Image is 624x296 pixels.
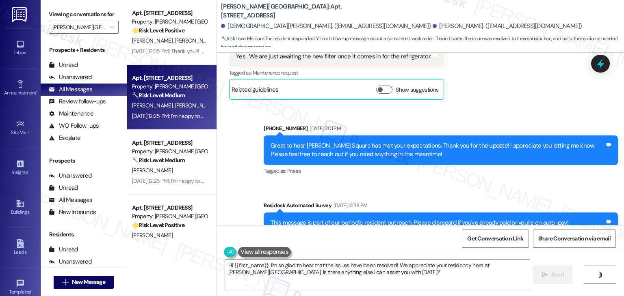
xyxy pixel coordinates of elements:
div: All Messages [49,196,92,204]
span: New Message [72,278,105,286]
strong: 🌟 Risk Level: Positive [132,221,184,229]
div: Escalate [49,134,80,142]
div: Apt. [STREET_ADDRESS] [132,139,207,147]
span: Maintenance request [253,69,298,76]
label: Show suggestions [396,86,438,94]
label: Viewing conversations for [49,8,119,21]
b: [PERSON_NAME][GEOGRAPHIC_DATA]: Apt. [STREET_ADDRESS] [221,2,383,20]
div: All Messages [49,85,92,94]
div: Tagged as: [229,67,444,79]
button: New Message [54,276,114,289]
div: New Inbounds [49,208,96,217]
div: Prospects [41,157,127,165]
div: Unanswered [49,172,92,180]
span: • [31,288,32,294]
a: Insights • [4,157,37,179]
div: Review follow-ups [49,97,106,106]
strong: 🔧 Risk Level: Medium [132,92,185,99]
div: [DATE] 12:25 PM: I'm happy to hear that the issues have been resolved! If I may ask, has [PERSON_... [132,177,481,184]
span: • [29,129,30,134]
span: • [28,168,29,174]
div: Unanswered [49,257,92,266]
span: Send [551,270,564,279]
i:  [542,272,548,278]
i:  [110,24,114,30]
div: Unread [49,61,78,69]
div: Unread [49,245,78,254]
textarea: Hi {{first_name}}, I'm so glad to hear that the issues have been resolved! We appreciate your res... [225,260,529,290]
div: Unread [49,184,78,192]
div: Apt. [STREET_ADDRESS] [132,74,207,82]
div: WO Follow-ups [49,122,99,130]
div: [DATE] 12:38 PM [331,201,367,210]
div: Property: [PERSON_NAME][GEOGRAPHIC_DATA] [132,212,207,221]
div: Residesk Automated Survey [264,201,618,212]
div: Apt. [STREET_ADDRESS] [132,9,207,17]
a: Leads [4,237,37,259]
span: [PERSON_NAME] [132,167,173,174]
span: : The resident responded 'Y' to a follow-up message about a completed work order. This indicates ... [221,34,624,52]
div: [DATE] 12:35 PM: Thank you!!! Here's a quick link [URL][DOMAIN_NAME]. Please let me know once you... [132,47,442,55]
span: Get Conversation Link [467,234,523,243]
span: [PERSON_NAME] [175,102,216,109]
i:  [62,279,68,285]
div: Prospects + Residents [41,46,127,54]
span: Praise [287,167,301,174]
strong: 🔧 Risk Level: Medium [221,35,264,42]
div: Great to hear [PERSON_NAME] Square has met your expectations. Thank you for the update! I appreci... [271,142,605,159]
button: Share Conversation via email [533,230,616,248]
a: Buildings [4,197,37,219]
i:  [597,272,603,278]
div: Property: [PERSON_NAME][GEOGRAPHIC_DATA] [132,17,207,26]
div: Property: [PERSON_NAME][GEOGRAPHIC_DATA] [132,147,207,156]
strong: 🌟 Risk Level: Positive [132,27,184,34]
span: Share Conversation via email [538,234,611,243]
div: Property: [PERSON_NAME][GEOGRAPHIC_DATA] [132,82,207,91]
div: Yes . We are just awaiting the new filter once it comes in for the refrigerator. [236,52,431,61]
button: Send [533,266,572,284]
strong: 🔧 Risk Level: Medium [132,157,185,164]
div: [PHONE_NUMBER] [264,124,618,135]
div: Tagged as: [264,165,618,177]
div: [DATE] 2:01 PM [308,124,341,133]
div: Residents [41,230,127,239]
div: [DEMOGRAPHIC_DATA][PERSON_NAME]. ([EMAIL_ADDRESS][DOMAIN_NAME]) [221,22,431,30]
div: [PERSON_NAME]. ([EMAIL_ADDRESS][DOMAIN_NAME]) [433,22,582,30]
span: • [36,89,37,94]
div: Related guidelines [232,86,279,97]
span: [PERSON_NAME] [132,232,173,239]
div: Maintenance [49,109,93,118]
a: Inbox [4,37,37,59]
div: Unanswered [49,73,92,82]
div: [DATE] 12:25 PM: I'm happy to hear that the issues have been resolved! If I may ask, has [PERSON_... [132,112,481,120]
span: [PERSON_NAME] [132,102,175,109]
span: [PERSON_NAME] [132,37,175,44]
img: ResiDesk Logo [12,7,28,22]
input: All communities [52,21,106,34]
span: [PERSON_NAME] [175,37,218,44]
div: This message is part of our periodic resident outreach. Please disregard if you've already paid o... [271,219,605,262]
div: Apt. [STREET_ADDRESS] [132,204,207,212]
a: Site Visit • [4,117,37,139]
button: Get Conversation Link [462,230,529,248]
